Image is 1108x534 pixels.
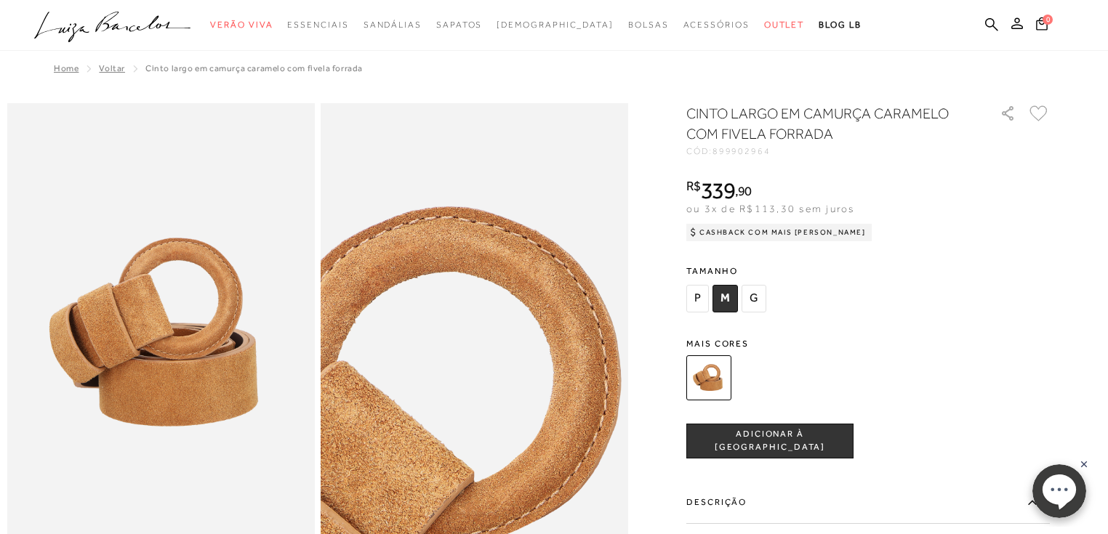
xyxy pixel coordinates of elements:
a: categoryNavScreenReaderText [364,12,422,39]
span: Mais cores [686,339,1050,348]
span: Bolsas [628,20,669,30]
i: R$ [686,179,701,193]
div: CÓD: [686,147,977,155]
span: [DEMOGRAPHIC_DATA] [497,20,614,30]
a: categoryNavScreenReaderText [436,12,482,39]
span: Acessórios [683,20,750,30]
span: Outlet [764,20,805,30]
span: Tamanho [686,260,770,282]
a: categoryNavScreenReaderText [210,12,273,39]
span: BLOG LB [819,20,861,30]
span: Sapatos [436,20,482,30]
span: 90 [738,183,752,198]
span: ADICIONAR À [GEOGRAPHIC_DATA] [687,428,853,453]
a: Home [54,63,79,73]
a: noSubCategoriesText [497,12,614,39]
a: categoryNavScreenReaderText [287,12,348,39]
a: categoryNavScreenReaderText [764,12,805,39]
span: Sandálias [364,20,422,30]
a: Voltar [99,63,125,73]
span: Essenciais [287,20,348,30]
img: CINTO LARGO EM CAMURÇA CARAMELO COM FIVELA FORRADA [686,355,731,400]
span: G [742,285,766,312]
h1: CINTO LARGO EM CAMURÇA CARAMELO COM FIVELA FORRADA [686,103,959,144]
a: BLOG LB [819,12,861,39]
button: 0 [1032,16,1052,36]
span: Verão Viva [210,20,273,30]
a: categoryNavScreenReaderText [628,12,669,39]
span: ou 3x de R$113,30 sem juros [686,203,854,214]
span: CINTO LARGO EM CAMURÇA CARAMELO COM FIVELA FORRADA [145,63,363,73]
span: P [686,285,709,312]
span: 899902964 [712,146,771,156]
span: 0 [1043,15,1053,25]
label: Descrição [686,482,1050,524]
span: 339 [701,177,735,203]
button: ADICIONAR À [GEOGRAPHIC_DATA] [686,424,854,458]
a: categoryNavScreenReaderText [683,12,750,39]
span: M [712,285,738,312]
div: Cashback com Mais [PERSON_NAME] [686,224,872,241]
i: , [735,185,752,198]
